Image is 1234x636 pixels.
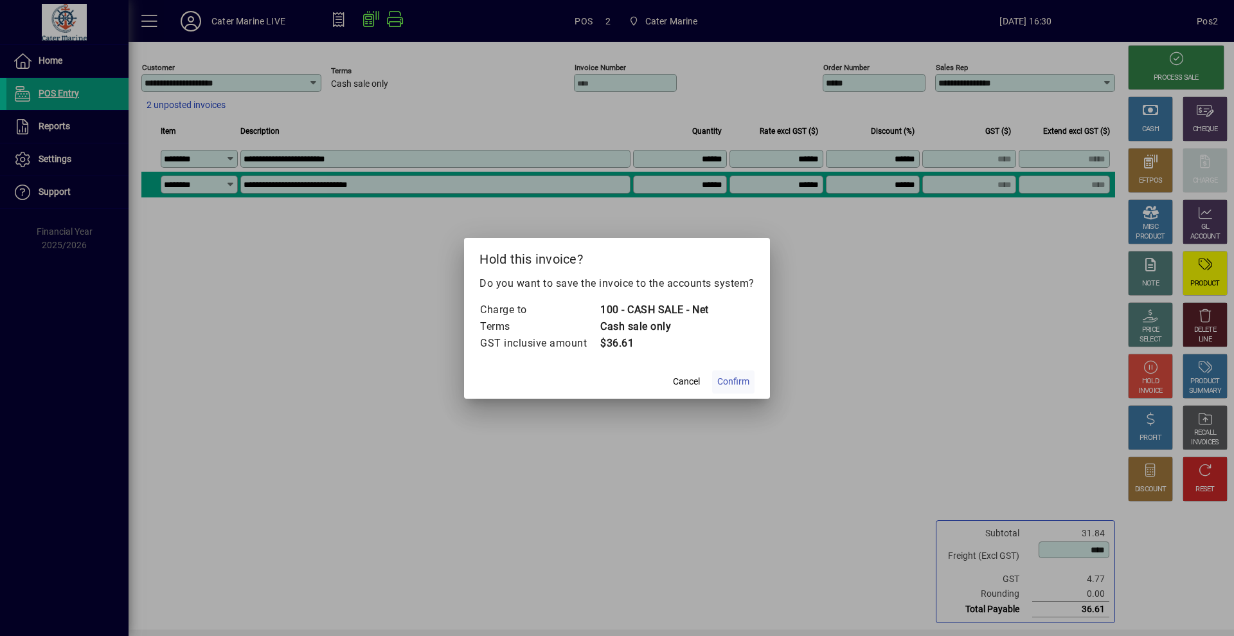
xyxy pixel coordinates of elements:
td: GST inclusive amount [479,335,600,352]
span: Cancel [673,375,700,388]
td: $36.61 [600,335,709,352]
td: Terms [479,318,600,335]
button: Confirm [712,370,755,394]
td: Charge to [479,302,600,318]
span: Confirm [717,375,749,388]
td: Cash sale only [600,318,709,335]
button: Cancel [666,370,707,394]
p: Do you want to save the invoice to the accounts system? [479,276,755,291]
td: 100 - CASH SALE - Net [600,302,709,318]
h2: Hold this invoice? [464,238,770,275]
